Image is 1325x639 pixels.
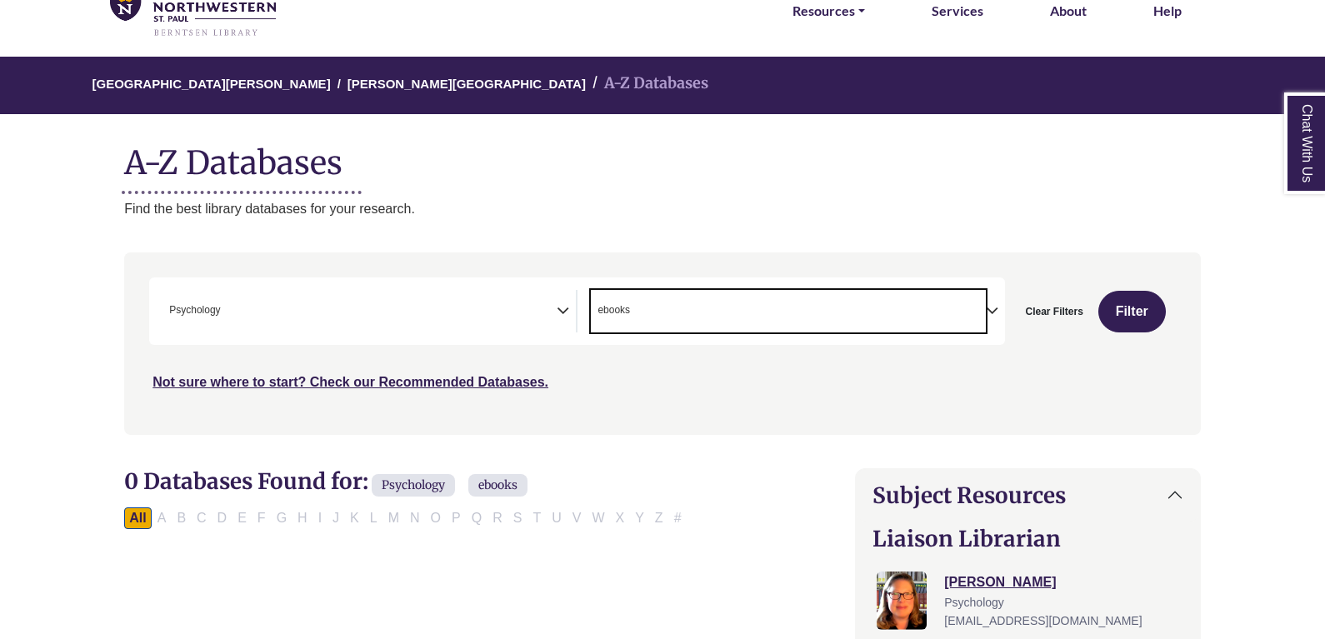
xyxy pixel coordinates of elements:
a: [PERSON_NAME][GEOGRAPHIC_DATA] [347,74,586,91]
li: Psychology [162,302,220,318]
a: [PERSON_NAME] [944,575,1056,589]
div: Alpha-list to filter by first letter of database name [124,510,687,524]
span: Psychology [944,596,1004,609]
span: Psychology [169,302,220,318]
span: ebooks [597,302,630,318]
li: A-Z Databases [586,72,708,96]
h2: Liaison Librarian [872,526,1183,552]
nav: Search filters [124,252,1201,434]
a: Not sure where to start? Check our Recommended Databases. [152,375,548,389]
p: Find the best library databases for your research. [124,198,1201,220]
nav: breadcrumb [124,57,1201,114]
span: 0 Databases Found for: [124,467,368,495]
button: Subject Resources [856,469,1200,522]
button: All [124,507,151,529]
button: Clear Filters [1015,291,1094,332]
span: Psychology [372,474,455,497]
textarea: Search [633,306,641,319]
h1: A-Z Databases [124,131,1201,182]
button: Submit for Search Results [1098,291,1166,332]
img: Jessica Moore [877,572,927,630]
span: [EMAIL_ADDRESS][DOMAIN_NAME] [944,614,1142,627]
a: [GEOGRAPHIC_DATA][PERSON_NAME] [92,74,331,91]
li: ebooks [591,302,630,318]
span: ebooks [468,474,527,497]
textarea: Search [224,306,232,319]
